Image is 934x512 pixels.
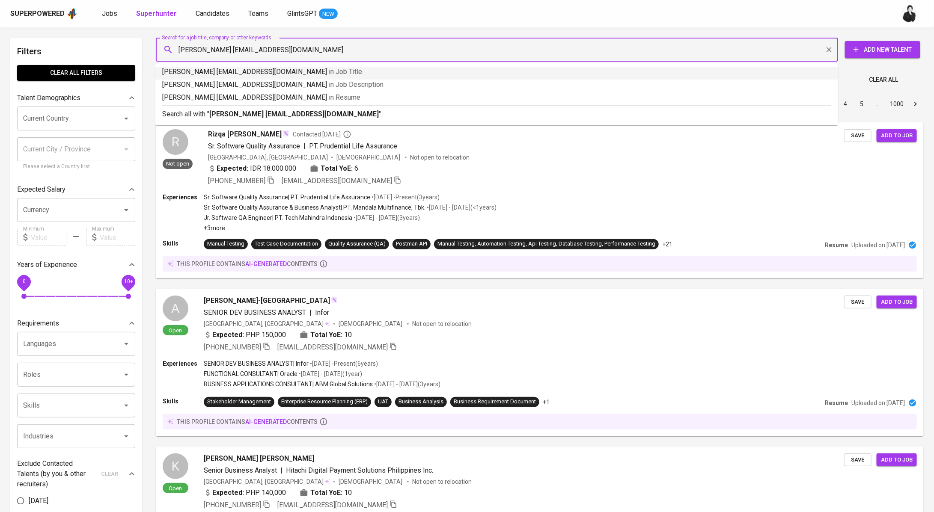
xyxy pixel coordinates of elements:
[177,417,318,426] p: this profile contains contents
[339,477,404,486] span: [DEMOGRAPHIC_DATA]
[17,181,135,198] div: Expected Salary
[851,399,905,407] p: Uploaded on [DATE]
[208,129,282,139] span: Rizqa [PERSON_NAME]
[662,240,672,249] p: +21
[17,459,135,489] div: Exclude Contacted Talents (by you & other recruiters)clear
[877,296,917,309] button: Add to job
[163,239,204,248] p: Skills
[17,65,135,81] button: Clear All filters
[204,308,306,317] span: SENIOR DEV BUSINESS ANALYST
[297,370,362,378] p: • [DATE] - [DATE] ( 1 year )
[208,153,328,162] div: [GEOGRAPHIC_DATA], [GEOGRAPHIC_DATA]
[851,241,905,249] p: Uploaded on [DATE]
[100,229,135,246] input: Value
[208,163,296,174] div: IDR 18.000.000
[869,74,898,85] span: Clear All
[378,398,388,406] div: UAT
[887,97,906,111] button: Go to page 1000
[24,68,128,78] span: Clear All filters
[772,97,924,111] nav: pagination navigation
[855,97,869,111] button: Go to page 5
[343,130,351,139] svg: By Batam recruiter
[277,501,388,509] span: [EMAIL_ADDRESS][DOMAIN_NAME]
[877,453,917,467] button: Add to job
[410,153,470,162] p: Not open to relocation
[17,318,59,329] p: Requirements
[281,398,368,406] div: Enterprise Resource Planning (ERP)
[871,100,885,108] div: …
[309,359,378,368] p: • [DATE] - Present ( 6 years )
[283,130,289,137] img: magic_wand.svg
[162,67,831,77] p: [PERSON_NAME] [EMAIL_ADDRESS][DOMAIN_NAME]
[825,241,848,249] p: Resume
[163,453,188,479] div: K
[207,240,244,248] div: Manual Testing
[120,430,132,442] button: Open
[204,359,309,368] p: SENIOR DEV BUSINESS ANALYST | Infor
[196,9,229,18] span: Candidates
[204,343,261,351] span: [PHONE_NUMBER]
[204,330,286,340] div: PHP 150,000
[17,315,135,332] div: Requirements
[852,44,913,55] span: Add New Talent
[282,177,392,185] span: [EMAIL_ADDRESS][DOMAIN_NAME]
[287,9,317,18] span: GlintsGPT
[208,177,265,185] span: [PHONE_NUMBER]
[17,260,77,270] p: Years of Experience
[286,466,433,474] span: Hitachi Digital Payment Solutions Philippines Inc.
[245,260,287,267] span: AI-generated
[177,260,318,268] p: this profile contains contents
[17,184,65,195] p: Expected Salary
[848,297,867,307] span: Save
[877,129,917,142] button: Add to job
[303,141,306,151] span: |
[331,296,338,303] img: magic_wand.svg
[196,9,231,19] a: Candidates
[10,9,65,19] div: Superpowered
[844,296,872,309] button: Save
[204,193,370,201] p: Sr. Software Quality Assurance | PT. Prudential Life Assurance
[163,160,193,167] span: Not open
[437,240,655,248] div: Manual Testing, Automation Testing, Api Testing, Database Testing, Performance Testing
[425,203,497,212] p: • [DATE] - [DATE] ( <1 years )
[866,72,901,88] button: Clear All
[163,397,204,405] p: Skills
[399,398,443,406] div: Business Analysis
[310,330,342,340] b: Total YoE:
[373,380,440,388] p: • [DATE] - [DATE] ( 3 years )
[162,80,831,90] p: [PERSON_NAME] [EMAIL_ADDRESS][DOMAIN_NAME]
[309,142,397,150] span: PT. Prudential Life Assurance
[17,89,135,107] div: Talent Demographics
[204,466,277,474] span: Senior Business Analyst
[543,398,550,406] p: +1
[339,320,404,328] span: [DEMOGRAPHIC_DATA]
[204,477,330,486] div: [GEOGRAPHIC_DATA], [GEOGRAPHIC_DATA]
[315,308,329,317] span: Infor
[309,308,312,318] span: |
[248,9,268,18] span: Teams
[31,229,66,246] input: Value
[293,130,351,139] span: Contacted [DATE]
[17,256,135,273] div: Years of Experience
[17,93,80,103] p: Talent Demographics
[370,193,440,201] p: • [DATE] - Present ( 3 years )
[17,459,96,489] p: Exclude Contacted Talents (by you & other recruiters)
[120,112,132,124] button: Open
[124,279,133,285] span: 10+
[204,453,314,464] span: [PERSON_NAME] [PERSON_NAME]
[29,496,48,506] span: [DATE]
[245,418,287,425] span: AI-generated
[844,453,872,467] button: Save
[217,163,248,174] b: Expected:
[163,129,188,155] div: R
[354,163,358,174] span: 6
[207,398,271,406] div: Stakeholder Management
[166,485,186,492] span: Open
[287,9,338,19] a: GlintsGPT NEW
[212,330,244,340] b: Expected:
[22,279,25,285] span: 0
[209,110,379,118] b: [PERSON_NAME] [EMAIL_ADDRESS][DOMAIN_NAME]
[102,9,119,19] a: Jobs
[396,240,427,248] div: Postman API
[17,44,135,58] h6: Filters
